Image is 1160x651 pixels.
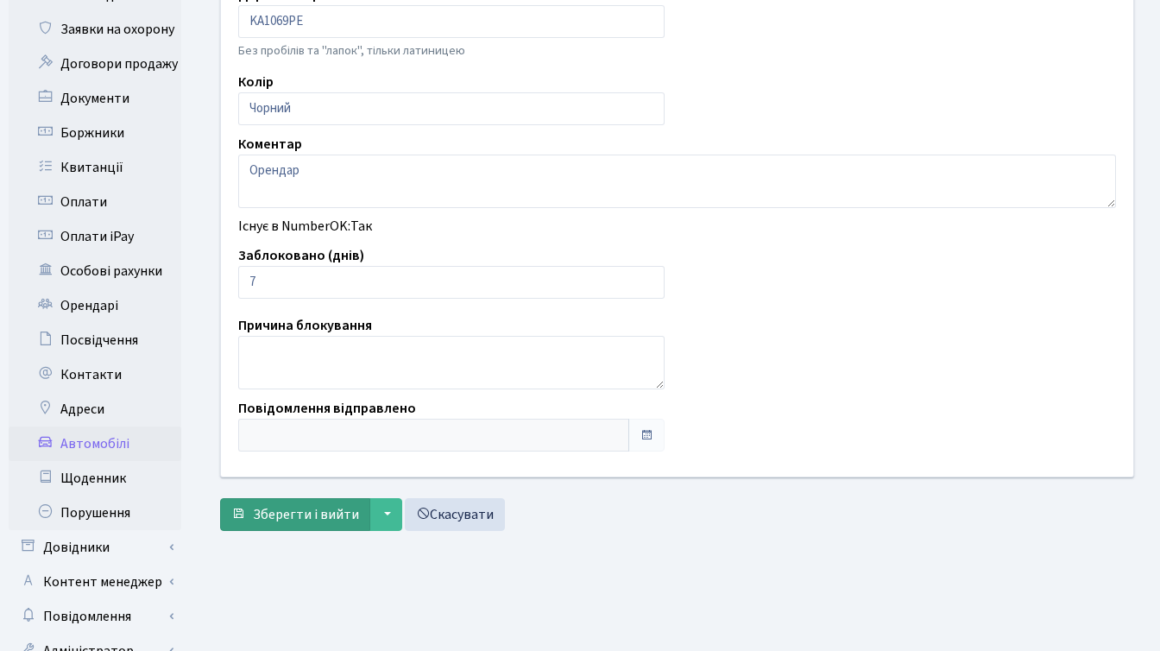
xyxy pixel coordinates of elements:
a: Посвідчення [9,323,181,357]
a: Повідомлення [9,599,181,634]
a: Автомобілі [9,427,181,461]
a: Орендарі [9,288,181,323]
a: Щоденник [9,461,181,496]
a: Боржники [9,116,181,150]
a: Адреси [9,392,181,427]
a: Скасувати [405,498,505,531]
a: Документи [9,81,181,116]
button: Зберегти і вийти [220,498,370,531]
a: Контакти [9,357,181,392]
a: Довідники [9,530,181,565]
a: Особові рахунки [9,254,181,288]
span: Так [350,217,372,236]
a: Оплати iPay [9,219,181,254]
label: Причина блокування [238,315,372,336]
a: Квитанції [9,150,181,185]
a: Оплати [9,185,181,219]
div: Існує в NumberOK: [225,216,1129,237]
p: Без пробілів та "лапок", тільки латиницею [238,41,665,60]
label: Повідомлення відправлено [238,398,416,419]
span: Зберегти і вийти [253,505,359,524]
textarea: Орендар [238,155,1116,208]
a: Договори продажу [9,47,181,81]
a: Заявки на охорону [9,12,181,47]
label: Коментар [238,134,302,155]
a: Контент менеджер [9,565,181,599]
label: Заблоковано (днів) [238,245,364,266]
a: Порушення [9,496,181,530]
label: Колір [238,72,274,92]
